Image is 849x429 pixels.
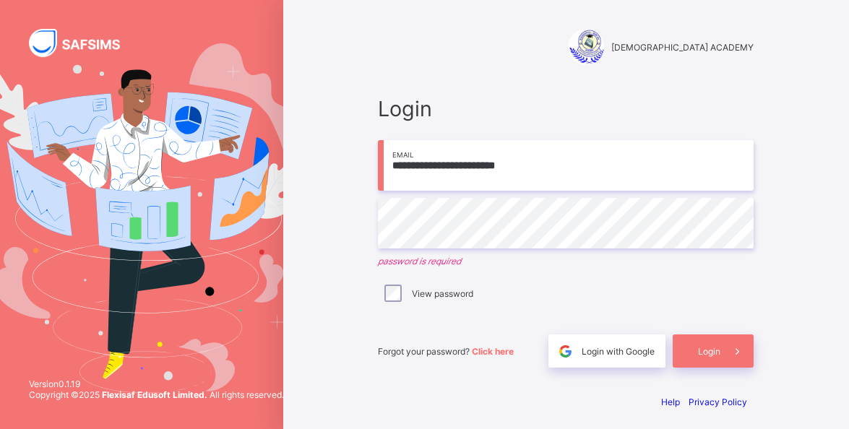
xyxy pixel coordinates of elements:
[29,29,137,57] img: SAFSIMS Logo
[378,96,754,121] span: Login
[378,346,514,357] span: Forgot your password?
[698,346,720,357] span: Login
[378,256,754,266] em: password is required
[472,346,514,357] a: Click here
[611,42,754,53] span: [DEMOGRAPHIC_DATA] ACADEMY
[661,396,680,407] a: Help
[557,343,574,360] img: google.396cfc9801f0270233282035f929180a.svg
[412,288,473,299] label: View password
[689,396,747,407] a: Privacy Policy
[102,389,207,400] strong: Flexisaf Edusoft Limited.
[29,378,284,389] span: Version 0.1.19
[582,346,655,357] span: Login with Google
[29,389,284,400] span: Copyright © 2025 All rights reserved.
